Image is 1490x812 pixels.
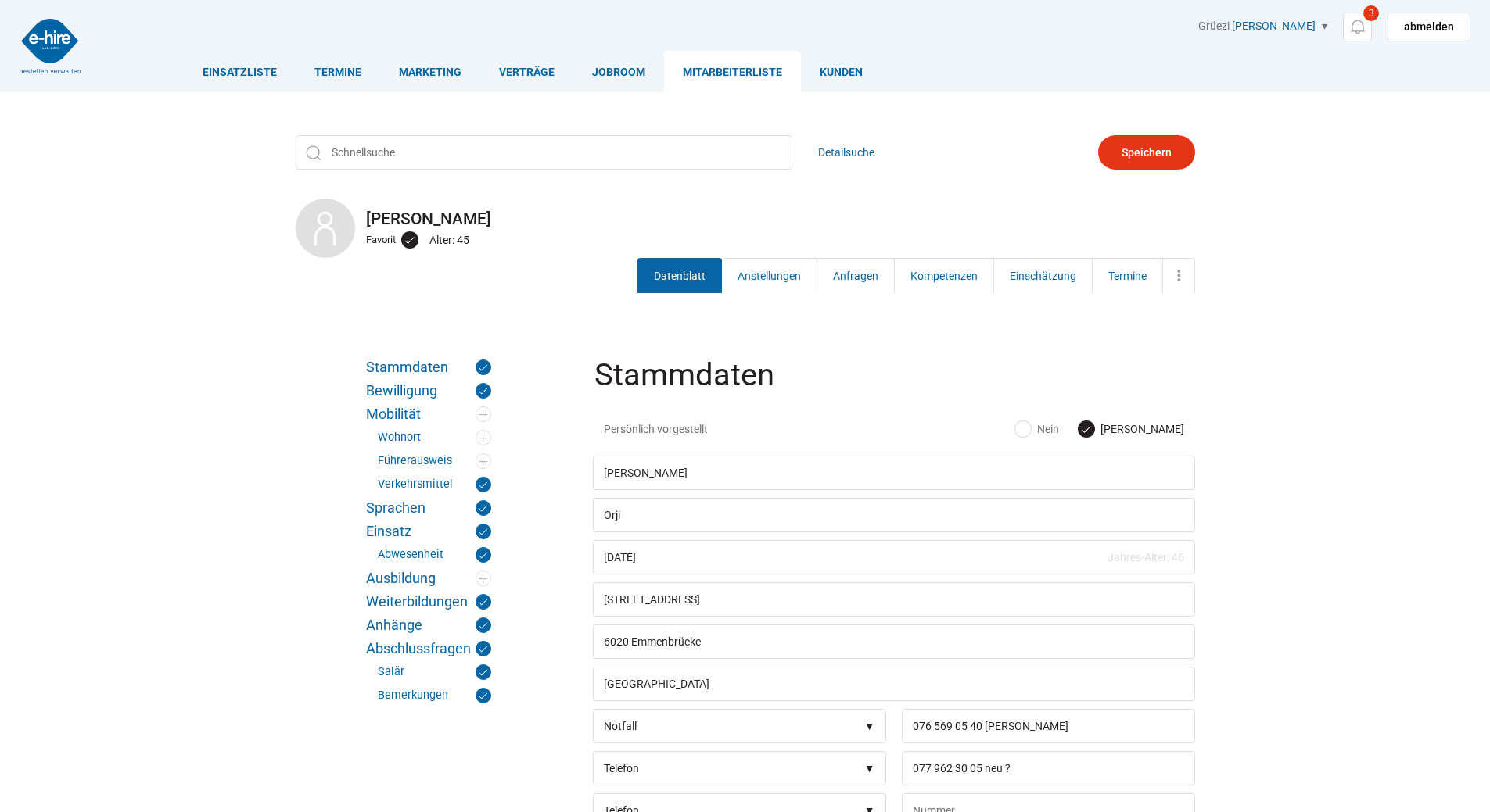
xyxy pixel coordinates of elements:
a: Einsatz [366,524,491,539]
a: Anstellungen [721,258,817,293]
div: Alter: 45 [429,230,473,250]
a: Sprachen [366,500,491,516]
h2: [PERSON_NAME] [296,209,1195,228]
img: icon-notification.svg [1348,17,1367,37]
input: Strasse / CO. Adresse [593,582,1195,617]
a: Einsatzliste [184,51,296,92]
a: Anfragen [817,258,895,293]
div: Grüezi [1198,20,1470,41]
input: Nummer [902,709,1195,743]
a: Marketing [380,51,480,92]
input: Speichern [1098,135,1195,170]
legend: Stammdaten [593,359,1198,410]
input: Land [593,667,1195,701]
a: Kompetenzen [894,258,994,293]
a: Abwesenheit [378,547,491,563]
a: Weiterbildungen [366,594,491,610]
input: PLZ/Ort [593,624,1195,659]
a: 3 [1343,13,1372,41]
a: Stammdaten [366,359,491,375]
a: Ausbildung [366,571,491,586]
a: Mitarbeiterliste [664,51,801,92]
span: 3 [1363,5,1379,21]
a: Abschlussfragen [366,641,491,656]
a: Detailsuche [818,135,874,170]
label: [PERSON_NAME] [1079,421,1184,437]
a: Bemerkungen [378,688,491,703]
label: Nein [1015,421,1059,437]
a: [PERSON_NAME] [1232,20,1316,32]
a: Bewilligung [366,383,491,399]
a: abmelden [1388,13,1470,41]
a: Führerausweis [378,453,491,469]
input: Vorname [593,456,1195,490]
a: Mobilität [366,406,491,422]
a: Termine [296,51,380,92]
input: Nachname [593,498,1195,532]
input: Schnellsuche [296,135,792,170]
a: Termine [1092,258,1163,293]
a: Jobroom [573,51,664,92]
a: Anhänge [366,617,491,633]
input: Nummer [902,751,1195,785]
a: Wohnort [378,430,491,445]
a: Verkehrsmittel [378,477,491,492]
span: Persönlich vorgestellt [604,421,795,437]
img: logo2.png [20,19,81,73]
a: Salär [378,664,491,680]
a: Einschätzung [993,258,1093,293]
a: Kunden [801,51,881,92]
a: Verträge [480,51,573,92]
a: Datenblatt [637,258,722,293]
input: Geburtsdatum [593,540,1195,574]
